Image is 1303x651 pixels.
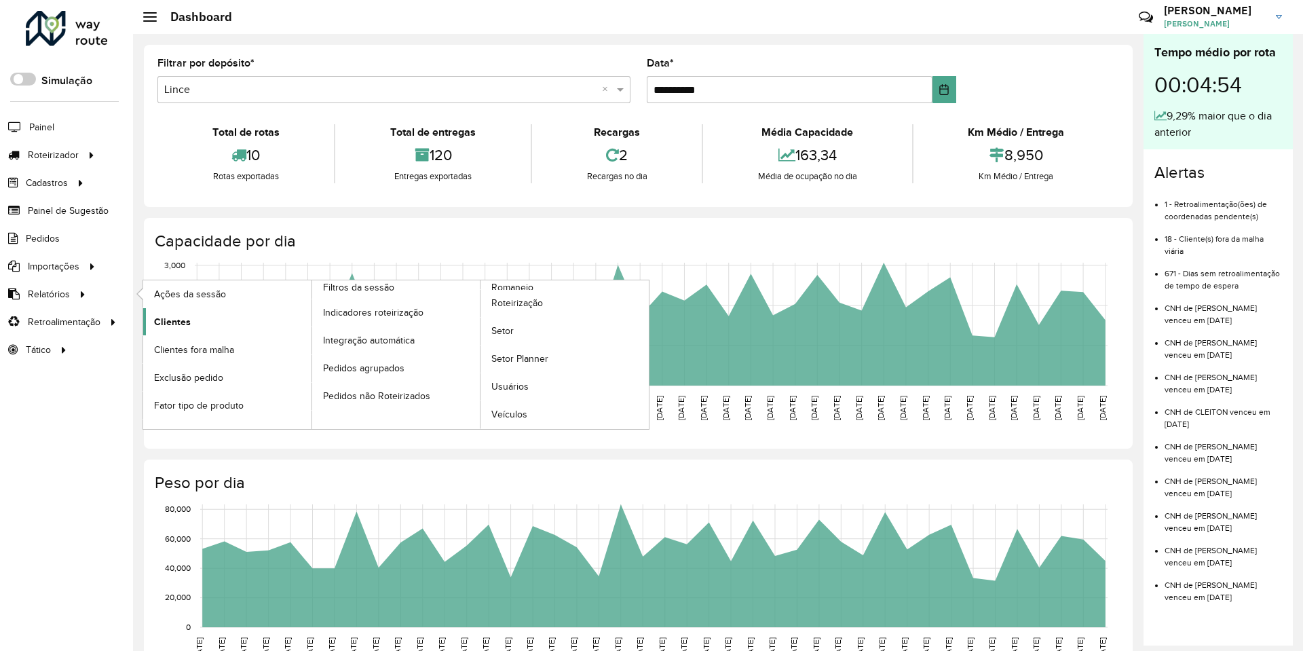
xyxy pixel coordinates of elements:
text: [DATE] [788,396,797,420]
span: Integração automática [323,333,415,348]
text: [DATE] [1053,396,1062,420]
button: Choose Date [932,76,956,103]
a: Usuários [480,373,649,401]
li: CNH de [PERSON_NAME] venceu em [DATE] [1165,327,1282,361]
span: Roteirizador [28,148,79,162]
text: [DATE] [677,396,685,420]
span: Pedidos [26,231,60,246]
a: Integração automática [312,327,480,354]
h3: [PERSON_NAME] [1164,4,1266,17]
div: Rotas exportadas [161,170,331,183]
li: CNH de CLEITON venceu em [DATE] [1165,396,1282,430]
span: Indicadores roteirização [323,305,423,320]
div: 10 [161,141,331,170]
text: [DATE] [987,396,996,420]
a: Indicadores roteirização [312,299,480,327]
a: Contato Rápido [1131,3,1160,32]
span: Cadastros [26,176,68,190]
li: CNH de [PERSON_NAME] venceu em [DATE] [1165,361,1282,396]
span: Setor Planner [491,352,548,366]
a: Filtros da sessão [143,280,480,429]
span: Importações [28,259,79,274]
text: [DATE] [832,396,841,420]
a: Ações da sessão [143,280,311,308]
text: [DATE] [854,396,863,420]
text: [DATE] [699,396,708,420]
span: Usuários [491,379,529,394]
div: 2 [535,141,698,170]
span: Retroalimentação [28,315,100,329]
text: [DATE] [965,396,974,420]
span: Fator tipo de produto [154,398,244,413]
span: Ações da sessão [154,287,226,301]
text: 3,000 [164,261,185,269]
li: CNH de [PERSON_NAME] venceu em [DATE] [1165,292,1282,327]
text: 20,000 [165,593,191,602]
div: Total de entregas [339,124,527,141]
li: CNH de [PERSON_NAME] venceu em [DATE] [1165,534,1282,569]
text: 40,000 [165,563,191,572]
div: Média Capacidade [706,124,908,141]
text: [DATE] [876,396,885,420]
div: 00:04:54 [1154,62,1282,108]
li: CNH de [PERSON_NAME] venceu em [DATE] [1165,500,1282,534]
li: 671 - Dias sem retroalimentação de tempo de espera [1165,257,1282,292]
span: Roteirização [491,296,543,310]
text: [DATE] [943,396,951,420]
span: Tático [26,343,51,357]
a: Roteirização [480,290,649,317]
div: 8,950 [917,141,1116,170]
a: Pedidos não Roteirizados [312,383,480,410]
h2: Dashboard [157,10,232,24]
text: [DATE] [655,396,664,420]
text: [DATE] [1076,396,1084,420]
div: Recargas [535,124,698,141]
span: Clientes [154,315,191,329]
text: 0 [186,622,191,631]
text: 80,000 [165,504,191,513]
span: Exclusão pedido [154,371,223,385]
span: Pedidos não Roteirizados [323,389,430,403]
text: [DATE] [921,396,930,420]
label: Filtrar por depósito [157,55,254,71]
span: [PERSON_NAME] [1164,18,1266,30]
text: [DATE] [743,396,752,420]
a: Veículos [480,401,649,428]
a: Romaneio [312,280,649,429]
text: [DATE] [721,396,730,420]
div: Entregas exportadas [339,170,527,183]
a: Setor Planner [480,346,649,373]
h4: Peso por dia [155,473,1119,493]
a: Exclusão pedido [143,364,311,391]
text: 60,000 [165,534,191,543]
span: Painel de Sugestão [28,204,109,218]
span: Relatórios [28,287,70,301]
text: [DATE] [899,396,907,420]
a: Clientes [143,308,311,335]
a: Clientes fora malha [143,336,311,363]
text: [DATE] [1098,396,1107,420]
h4: Alertas [1154,163,1282,183]
a: Setor [480,318,649,345]
span: Setor [491,324,514,338]
a: Fator tipo de produto [143,392,311,419]
span: Clientes fora malha [154,343,234,357]
div: Km Médio / Entrega [917,170,1116,183]
div: Total de rotas [161,124,331,141]
div: Tempo médio por rota [1154,43,1282,62]
li: 1 - Retroalimentação(ões) de coordenadas pendente(s) [1165,188,1282,223]
div: Média de ocupação no dia [706,170,908,183]
h4: Capacidade por dia [155,231,1119,251]
div: 9,29% maior que o dia anterior [1154,108,1282,141]
div: 120 [339,141,527,170]
span: Painel [29,120,54,134]
label: Data [647,55,674,71]
div: Km Médio / Entrega [917,124,1116,141]
span: Pedidos agrupados [323,361,404,375]
span: Romaneio [491,280,533,295]
li: CNH de [PERSON_NAME] venceu em [DATE] [1165,465,1282,500]
li: CNH de [PERSON_NAME] venceu em [DATE] [1165,569,1282,603]
label: Simulação [41,73,92,89]
div: 163,34 [706,141,908,170]
text: [DATE] [766,396,774,420]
